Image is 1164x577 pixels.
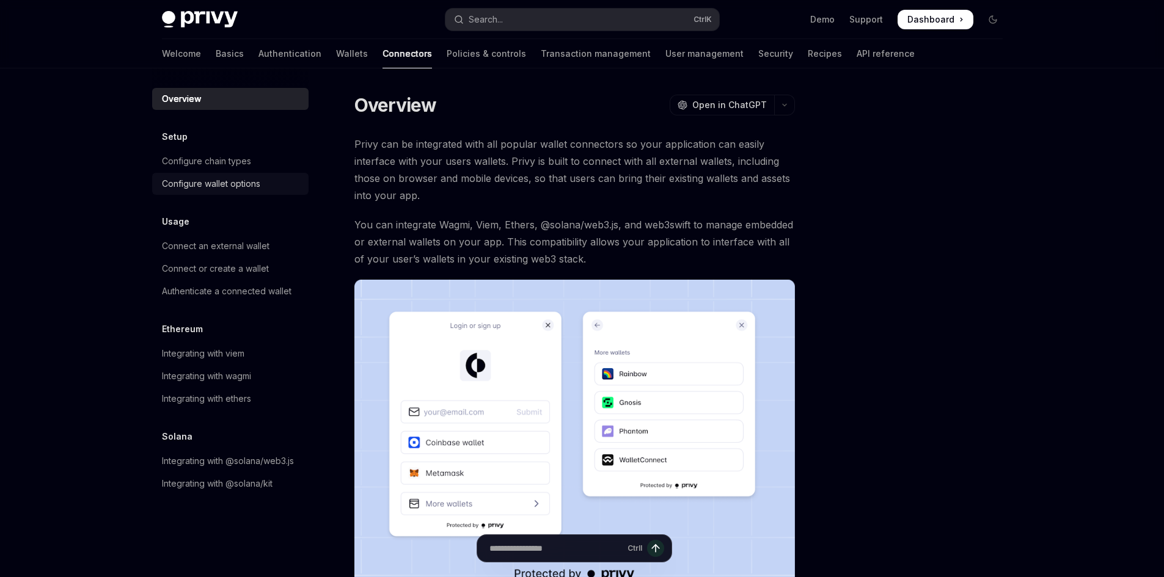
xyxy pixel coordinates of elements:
h1: Overview [354,94,437,116]
span: Open in ChatGPT [692,99,767,111]
a: Dashboard [898,10,973,29]
span: Privy can be integrated with all popular wallet connectors so your application can easily interfa... [354,136,795,204]
img: dark logo [162,11,238,28]
span: You can integrate Wagmi, Viem, Ethers, @solana/web3.js, and web3swift to manage embedded or exter... [354,216,795,267]
a: Configure wallet options [152,173,309,195]
h5: Ethereum [162,322,203,336]
a: Integrating with @solana/web3.js [152,450,309,472]
a: Integrating with wagmi [152,365,309,387]
a: Overview [152,88,309,110]
a: Demo [810,13,835,26]
a: Connectors [383,39,432,68]
h5: Setup [162,129,188,144]
div: Integrating with viem [162,346,244,361]
a: Welcome [162,39,201,68]
a: Connect an external wallet [152,235,309,257]
input: Ask a question... [489,535,623,562]
a: API reference [857,39,915,68]
div: Authenticate a connected wallet [162,284,291,299]
a: User management [665,39,744,68]
a: Integrating with ethers [152,388,309,410]
div: Configure wallet options [162,176,260,191]
div: Integrating with @solana/kit [162,476,273,491]
span: Ctrl K [694,15,712,24]
button: Open in ChatGPT [670,95,774,115]
a: Basics [216,39,244,68]
a: Configure chain types [152,150,309,172]
span: Dashboard [907,13,954,26]
a: Recipes [808,39,842,68]
a: Authentication [258,39,321,68]
a: Integrating with viem [152,343,309,365]
a: Authenticate a connected wallet [152,280,309,302]
div: Integrating with ethers [162,391,251,406]
button: Open search [445,9,719,31]
h5: Solana [162,429,192,444]
a: Policies & controls [447,39,526,68]
div: Connect an external wallet [162,239,269,253]
a: Connect or create a wallet [152,258,309,280]
a: Support [849,13,883,26]
div: Search... [469,12,503,27]
div: Connect or create a wallet [162,261,269,276]
div: Integrating with @solana/web3.js [162,454,294,468]
div: Integrating with wagmi [162,369,251,383]
div: Configure chain types [162,154,251,169]
a: Security [758,39,793,68]
h5: Usage [162,214,189,229]
a: Integrating with @solana/kit [152,473,309,495]
button: Send message [647,540,664,557]
div: Overview [162,92,201,106]
a: Wallets [336,39,368,68]
a: Transaction management [541,39,651,68]
button: Toggle dark mode [983,10,1003,29]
